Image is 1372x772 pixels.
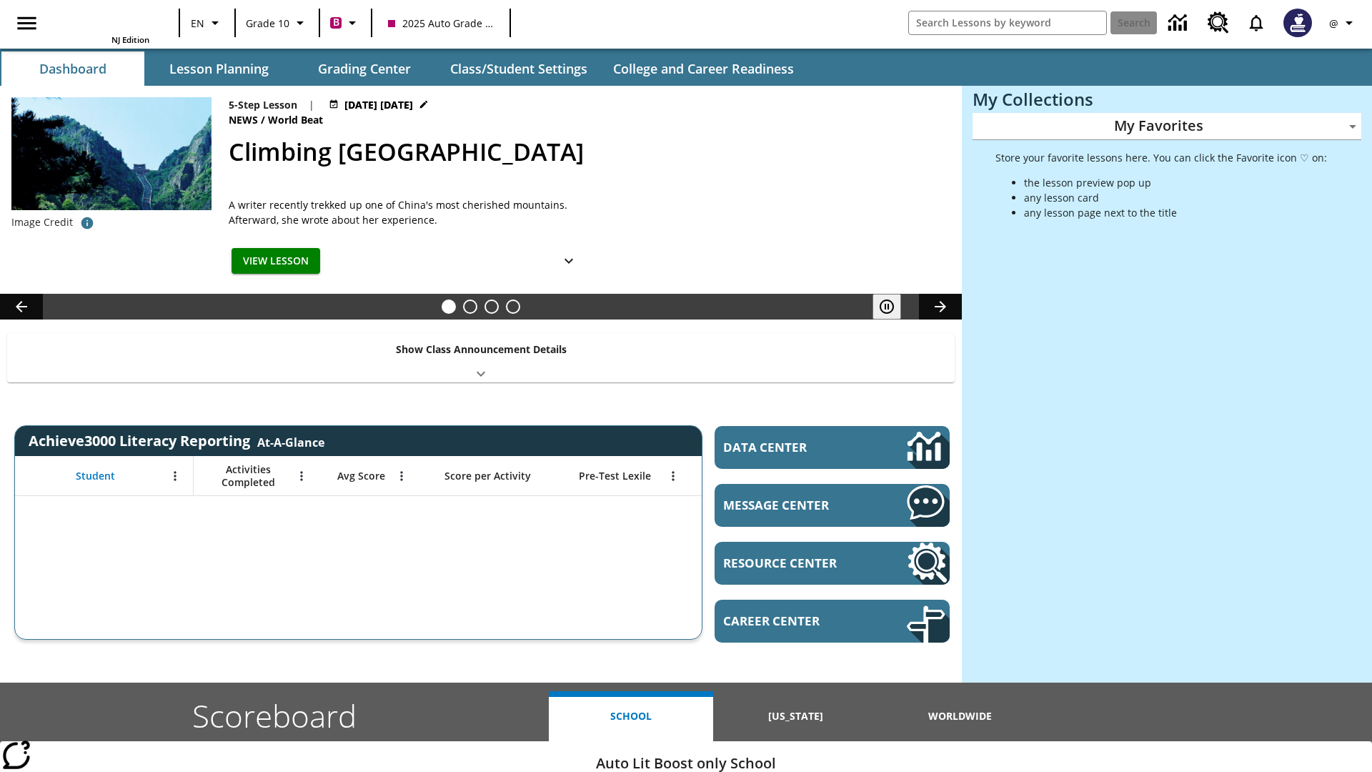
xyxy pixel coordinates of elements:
button: Language: EN, Select a language [184,10,230,36]
a: Home [56,6,149,34]
button: Open Menu [291,465,312,487]
p: Image Credit [11,215,73,229]
span: | [309,97,314,112]
img: Avatar [1283,9,1312,37]
span: Score per Activity [444,470,531,482]
button: Lesson Planning [147,51,290,86]
span: World Beat [268,112,326,128]
button: Grade: Grade 10, Select a grade [240,10,314,36]
span: EN [191,16,204,31]
a: Career Center [715,600,950,643]
button: Credit for photo and all related images: Public Domain/Charlie Fong [73,210,101,236]
button: Open Menu [662,465,684,487]
div: Home [56,4,149,45]
button: Open side menu [6,2,48,44]
button: [US_STATE] [713,691,878,741]
button: Boost Class color is violet red. Change class color [324,10,367,36]
button: Slide 4 Career Lesson [506,300,520,314]
a: Message Center [715,484,950,527]
h3: My Collections [973,89,1361,109]
span: Avg Score [337,470,385,482]
span: Student [76,470,115,482]
button: School [549,691,713,741]
button: Slide 3 Pre-release lesson [484,300,499,314]
span: Achieve3000 Literacy Reporting [29,431,324,450]
img: 6000 stone steps to climb Mount Tai in Chinese countryside [11,97,212,210]
span: Grade 10 [246,16,289,31]
button: Select a new avatar [1275,4,1321,41]
a: Resource Center, Will open in new tab [715,542,950,585]
button: Show Details [555,248,583,274]
li: any lesson page next to the title [1024,205,1327,220]
button: Dashboard [1,51,144,86]
button: Slide 1 Climbing Mount Tai [442,300,456,314]
span: [DATE] [DATE] [344,97,413,112]
a: Notifications [1238,4,1275,41]
button: Lesson carousel, Next [919,294,962,320]
p: Show Class Announcement Details [396,342,567,357]
span: Message Center [723,497,864,513]
p: Store your favorite lessons here. You can click the Favorite icon ♡ on: [995,150,1327,165]
button: Worldwide [878,691,1043,741]
span: / [261,113,265,127]
a: Data Center [715,426,950,469]
p: 5-Step Lesson [229,97,297,112]
input: search field [909,11,1106,34]
div: Show Class Announcement Details [7,333,955,382]
li: the lesson preview pop up [1024,175,1327,190]
button: Pause [873,294,901,320]
span: Data Center [723,439,858,455]
a: Data Center [1160,4,1199,43]
span: Pre-Test Lexile [579,470,651,482]
span: Resource Center [723,555,864,571]
button: Grading Center [293,51,436,86]
span: NJ Edition [111,34,149,45]
span: News [229,112,261,128]
li: any lesson card [1024,190,1327,205]
button: Open Menu [164,465,186,487]
div: At-A-Glance [257,432,324,450]
button: College and Career Readiness [602,51,805,86]
span: Career Center [723,613,864,629]
a: Resource Center, Will open in new tab [1199,4,1238,42]
h2: Climbing Mount Tai [229,134,945,170]
button: View Lesson [232,248,320,274]
div: A writer recently trekked up one of China's most cherished mountains. Afterward, she wrote about ... [229,197,586,227]
span: B [333,14,339,31]
button: Jul 22 - Jun 30 Choose Dates [326,97,432,112]
button: Open Menu [391,465,412,487]
button: Slide 2 Defining Our Government's Purpose [463,300,477,314]
div: Pause [873,294,915,320]
span: 2025 Auto Grade 10 [388,16,494,31]
div: My Favorites [973,113,1361,140]
span: @ [1329,16,1338,31]
button: Class/Student Settings [439,51,599,86]
button: Profile/Settings [1321,10,1366,36]
span: Activities Completed [201,463,295,489]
